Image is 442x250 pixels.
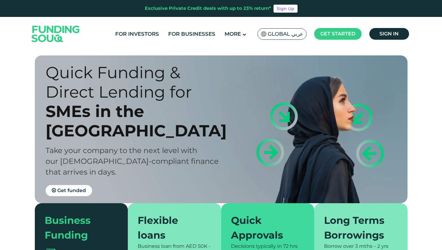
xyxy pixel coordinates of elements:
[26,18,86,50] img: Logo
[45,213,111,243] div: Business Funding
[379,31,399,37] span: Sign in
[167,29,217,39] a: For Businesses
[355,243,388,249] span: 3 mths – 2 yrs
[320,31,355,37] span: Get started
[46,185,92,196] a: Get funded
[283,243,298,249] span: 72 hrs
[369,28,409,40] a: Sign in
[231,243,282,249] span: Decisions typically in
[324,213,390,243] div: Long Terms Borrowings
[231,213,297,243] div: Quick Approvals
[46,63,232,102] div: Quick Funding & Direct Lending for
[138,213,204,243] div: Flexible loans
[46,146,219,176] span: Take your company to the next level with our [DEMOGRAPHIC_DATA]-compliant finance that arrives in...
[114,29,160,39] a: For Investors
[225,31,241,37] span: More
[145,5,271,12] div: Exclusive Private Credit deals with up to 23% return*
[138,243,185,249] span: Business loan from
[324,243,354,249] span: Borrow over
[57,187,86,193] span: Get funded
[46,102,232,140] div: SMEs in the [GEOGRAPHIC_DATA]
[274,5,298,13] a: Sign Up
[268,30,303,38] span: Global عربي
[261,31,266,37] img: SA Flag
